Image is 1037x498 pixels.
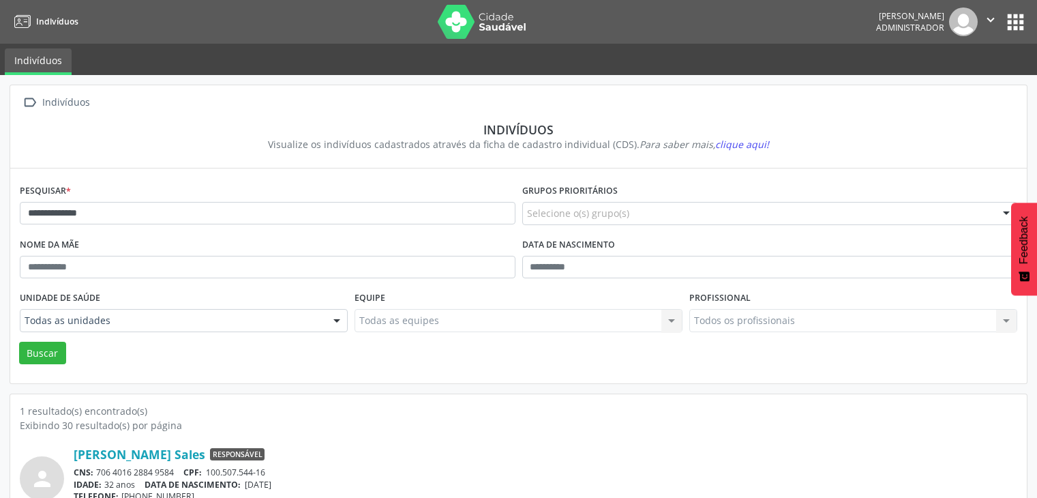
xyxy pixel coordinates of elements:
a: Indivíduos [10,10,78,33]
label: Grupos prioritários [522,181,618,202]
a: Indivíduos [5,48,72,75]
span: [DATE] [245,479,271,490]
span: CNS: [74,467,93,478]
span: IDADE: [74,479,102,490]
span: Todas as unidades [25,314,320,327]
label: Data de nascimento [522,235,615,256]
button:  [978,8,1004,36]
span: Responsável [210,448,265,460]
button: apps [1004,10,1027,34]
div: 706 4016 2884 9584 [74,467,1017,478]
div: 1 resultado(s) encontrado(s) [20,404,1017,418]
div: Indivíduos [29,122,1008,137]
span: Indivíduos [36,16,78,27]
label: Unidade de saúde [20,288,100,309]
i: person [30,467,55,491]
i:  [983,12,998,27]
label: Pesquisar [20,181,71,202]
button: Buscar [19,342,66,365]
span: Administrador [876,22,944,33]
div: 32 anos [74,479,1017,490]
i: Para saber mais, [640,138,769,151]
button: Feedback - Mostrar pesquisa [1011,203,1037,295]
div: Indivíduos [40,93,92,113]
span: CPF: [183,467,202,478]
a:  Indivíduos [20,93,92,113]
a: [PERSON_NAME] Sales [74,447,205,462]
div: Exibindo 30 resultado(s) por página [20,418,1017,433]
img: img [949,8,978,36]
span: 100.507.544-16 [206,467,265,478]
div: [PERSON_NAME] [876,10,944,22]
span: DATA DE NASCIMENTO: [145,479,241,490]
i:  [20,93,40,113]
span: clique aqui! [715,138,769,151]
label: Nome da mãe [20,235,79,256]
span: Feedback [1018,216,1030,264]
span: Selecione o(s) grupo(s) [527,206,629,220]
label: Profissional [689,288,751,309]
div: Visualize os indivíduos cadastrados através da ficha de cadastro individual (CDS). [29,137,1008,151]
label: Equipe [355,288,385,309]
